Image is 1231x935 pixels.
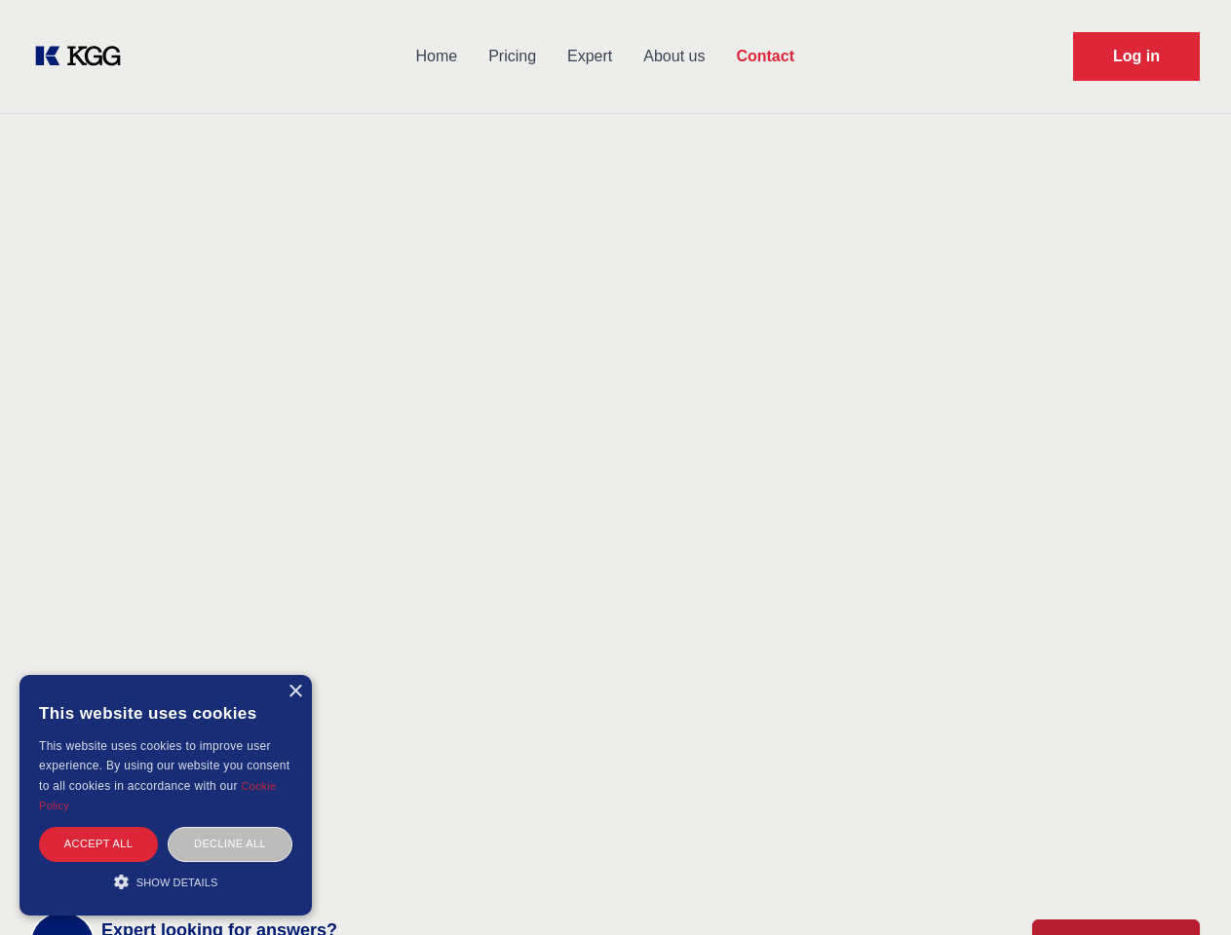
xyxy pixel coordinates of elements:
[39,872,292,891] div: Show details
[288,685,302,699] div: Close
[39,827,158,861] div: Accept all
[552,31,628,82] a: Expert
[136,877,218,888] span: Show details
[39,690,292,736] div: This website uses cookies
[168,827,292,861] div: Decline all
[1134,841,1231,935] iframe: Chat Widget
[39,739,289,793] span: This website uses cookies to improve user experience. By using our website you consent to all coo...
[473,31,552,82] a: Pricing
[628,31,720,82] a: About us
[39,780,277,811] a: Cookie Policy
[720,31,810,82] a: Contact
[400,31,473,82] a: Home
[31,41,136,72] a: KOL Knowledge Platform: Talk to Key External Experts (KEE)
[1073,32,1200,81] a: Request Demo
